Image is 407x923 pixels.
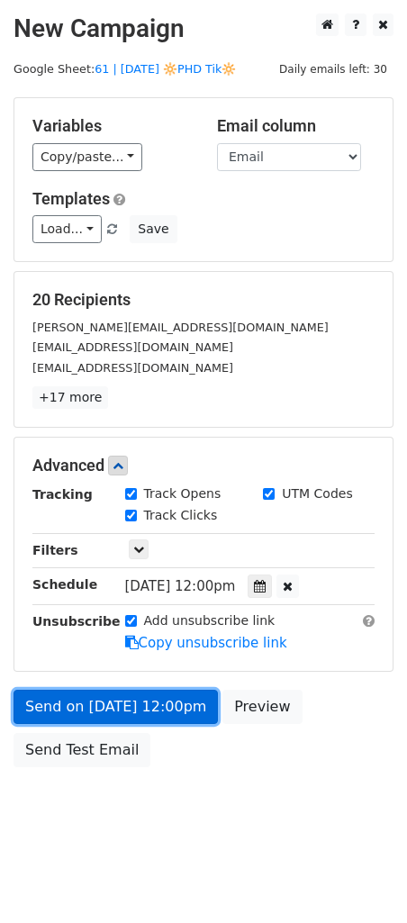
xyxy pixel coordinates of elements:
strong: Tracking [32,487,93,502]
span: [DATE] 12:00pm [125,578,236,594]
a: Send Test Email [14,733,150,767]
strong: Filters [32,543,78,557]
small: Google Sheet: [14,62,236,76]
h5: Email column [217,116,375,136]
button: Save [130,215,176,243]
label: Add unsubscribe link [144,611,276,630]
label: UTM Codes [282,484,352,503]
a: Preview [222,690,302,724]
strong: Unsubscribe [32,614,121,629]
h5: 20 Recipients [32,290,375,310]
a: Templates [32,189,110,208]
small: [EMAIL_ADDRESS][DOMAIN_NAME] [32,361,233,375]
a: 61 | [DATE] 🔆PHD Tik🔆 [95,62,236,76]
h5: Advanced [32,456,375,475]
iframe: Chat Widget [317,837,407,923]
a: Copy/paste... [32,143,142,171]
h2: New Campaign [14,14,393,44]
strong: Schedule [32,577,97,592]
span: Daily emails left: 30 [273,59,393,79]
h5: Variables [32,116,190,136]
small: [PERSON_NAME][EMAIL_ADDRESS][DOMAIN_NAME] [32,321,329,334]
label: Track Clicks [144,506,218,525]
a: Send on [DATE] 12:00pm [14,690,218,724]
small: [EMAIL_ADDRESS][DOMAIN_NAME] [32,340,233,354]
a: Daily emails left: 30 [273,62,393,76]
a: Load... [32,215,102,243]
label: Track Opens [144,484,222,503]
a: +17 more [32,386,108,409]
a: Copy unsubscribe link [125,635,287,651]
